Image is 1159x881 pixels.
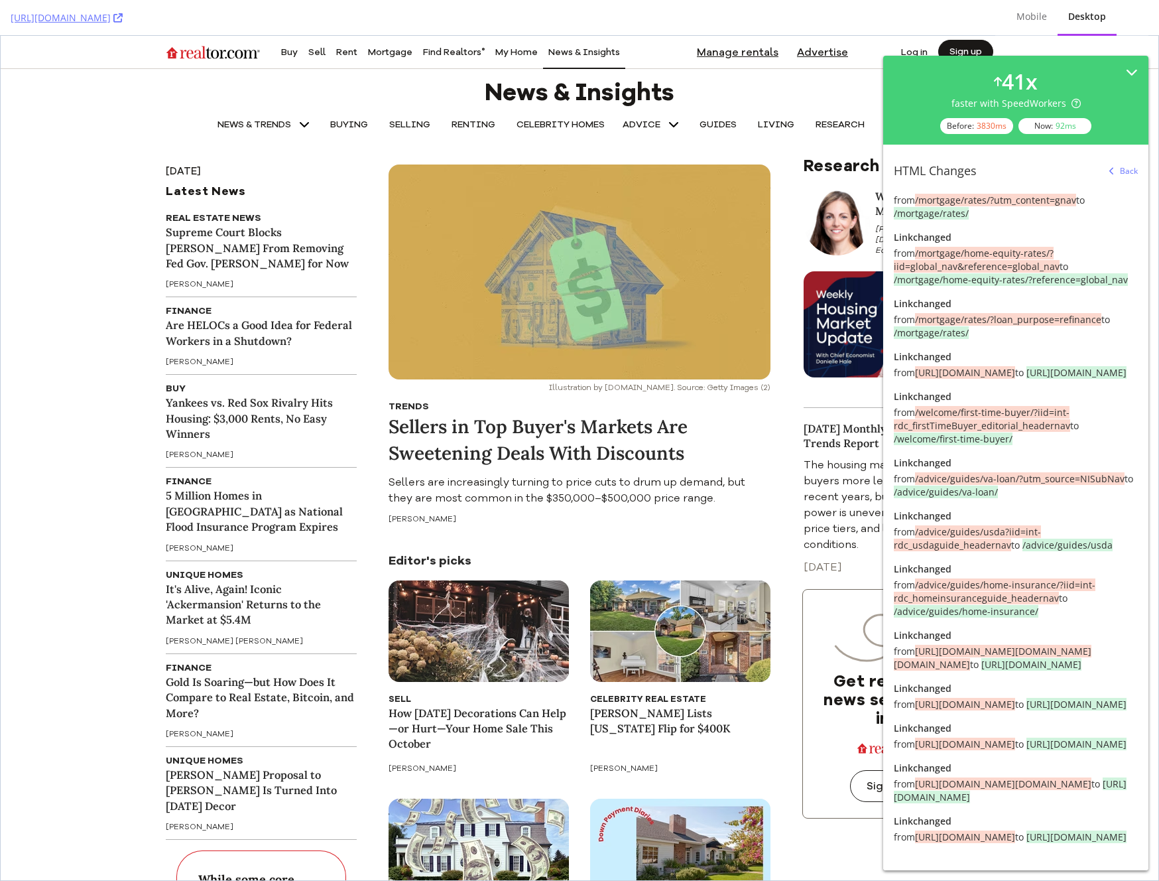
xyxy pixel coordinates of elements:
[949,11,981,21] span: Sign up
[388,657,410,669] span: Sell
[165,533,243,545] span: Unique Homes
[894,815,1138,828] div: link changed
[688,5,786,29] a: Manage rentals
[1056,120,1076,131] div: 92 ms
[894,247,1138,287] div: from to
[813,636,981,692] p: Get real estate news sent to your inbox
[875,76,922,102] a: MORE
[165,533,356,546] a: Unique Homes
[388,129,770,357] a: link to Sellers in Top Buyer's Markets Are Sweetening Deals With Discounts article
[1026,738,1127,750] span: [URL][DOMAIN_NAME]
[977,120,1006,131] div: 3830 ms
[894,350,1138,364] div: link changed
[388,763,568,864] img: A luxury home with money in front of it
[894,578,1138,618] div: from to
[894,722,1138,735] div: link changed
[165,452,356,499] a: 5 Million Homes in [GEOGRAPHIC_DATA] as National Flood Insurance Program Expires
[165,639,356,685] a: Gold Is Soaring—but How Does It Compare to Real Estate, Bitcoin, and More?
[894,563,1138,576] div: link changed
[940,118,1013,134] div: Before:
[894,273,1128,286] span: /mortgage/home-equity-rates/?reference=global_nav
[165,346,185,359] span: Buy
[589,657,770,670] a: Celebrity Real Estate
[894,629,1138,642] div: link changed
[165,626,211,638] span: Finance
[388,364,770,377] a: Trends
[378,76,440,102] a: SELLING
[165,269,211,281] span: Finance
[388,364,428,377] span: Trends
[894,313,1138,340] div: from to
[1002,66,1038,97] div: 41 x
[165,189,356,236] a: Supreme Court Blocks [PERSON_NAME] From Removing Fed Gov. [PERSON_NAME] for Now
[589,670,770,701] a: [PERSON_NAME] Lists [US_STATE] Flip for $400K
[165,732,356,778] h3: [PERSON_NAME] Proposal to [PERSON_NAME] Is Turned Into [DATE] Decor
[388,517,471,534] h3: Editor's picks
[849,734,945,766] a: Sign up now
[894,163,977,180] div: HTML Changes
[894,682,1138,695] div: link changed
[894,486,998,498] span: /advice/guides/va-loan/
[319,76,378,102] a: BUYING
[1120,165,1138,176] div: Back
[894,778,1138,804] div: from to
[915,778,1091,790] span: [URL][DOMAIN_NAME][DOMAIN_NAME]
[484,44,674,70] a: News & Insights
[894,456,1138,470] div: link changed
[803,236,992,342] img: Weekly Housing Market Update research photo
[165,626,356,639] a: Finance
[589,763,770,864] img: Down Payment Diaries
[165,507,233,517] a: [PERSON_NAME]
[165,243,233,253] a: [PERSON_NAME]
[165,176,356,189] a: Real Estate News
[165,413,233,424] a: [PERSON_NAME]
[889,356,991,372] a: Read the full article
[894,207,969,220] span: /mortgage/rates/
[981,658,1081,671] span: [URL][DOMAIN_NAME]
[915,472,1125,485] span: /advice/guides/va-loan/?utm_source=NISubNav
[505,76,615,102] a: CELEBRITY HOMES
[894,194,1138,220] div: from to
[388,129,770,344] img: Trends
[1026,366,1127,379] span: [URL][DOMAIN_NAME]
[388,545,568,646] img: A house exterior decorated with spiderwebs, skeletons and pumpkins ready for Halloween
[1016,10,1047,23] div: Mobile
[894,762,1138,775] div: link changed
[165,76,993,102] nav: Navigation menu for News & Insights categories
[165,360,356,406] a: Yankees vs. Red Sox Rivalry Hits Housing: $3,000 Rents, No Easy Winners
[589,727,657,738] a: [PERSON_NAME]
[217,84,290,94] span: NEWS & TRENDS
[803,220,992,342] a: Weekly Housing Market Update research photo
[388,727,456,738] a: [PERSON_NAME]
[875,153,992,182] a: Weekly Housing Market Update
[915,698,1015,711] span: [URL][DOMAIN_NAME]
[747,76,804,102] a: LIVING
[165,600,302,610] a: [PERSON_NAME] [PERSON_NAME]
[165,693,233,703] a: [PERSON_NAME]
[165,129,200,142] div: [DATE]
[165,282,356,313] a: Are HELOCs a Good Idea for Federal Workers in a Shutdown?
[622,84,660,94] span: ADVICE
[688,76,747,102] a: GUIDES
[1026,831,1127,843] span: [URL][DOMAIN_NAME]
[915,831,1015,843] span: [URL][DOMAIN_NAME]
[894,406,1070,432] span: /welcome/first-time-buyer/?iid=int-rdc_firstTimeBuyer_editorial_headernav
[875,188,943,198] em: [PERSON_NAME]
[894,366,1138,379] div: from to
[894,738,1138,751] div: from to
[894,247,1060,273] span: /mortgage/home-equity-rates/?iid=global_nav&reference=global_nav
[803,385,992,415] a: [DATE] Monthly Housing Market Trends Report
[589,763,770,864] a: link to I’m 37, Make $87K, and Bought a $368K Home in Orlando, Florida, Thanks to a Surprise Gift...
[165,320,233,331] a: [PERSON_NAME]
[894,472,1138,499] div: from to
[165,346,356,360] a: Buy
[165,546,356,592] h3: It's Alive, Again! Iconic 'Ackermansion' Returns to the Market at $5.4M
[615,76,688,102] a: ADVICE
[589,657,705,669] span: Celebrity Real Estate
